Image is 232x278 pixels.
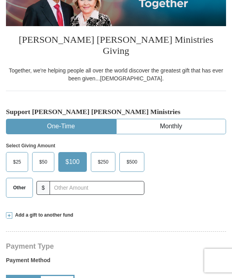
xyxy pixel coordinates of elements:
button: Monthly [117,119,226,134]
h4: Payment Type [6,243,226,249]
span: Other [9,182,30,194]
strong: Select Giving Amount [6,143,55,149]
span: $25 [9,156,25,168]
h5: Support [PERSON_NAME] [PERSON_NAME] Ministries [6,108,226,116]
div: Together, we're helping people all over the world discover the greatest gift that has ever been g... [6,67,226,82]
input: Other Amount [50,181,144,195]
label: Payment Method [6,256,226,268]
span: $50 [35,156,51,168]
h3: [PERSON_NAME] [PERSON_NAME] Ministries Giving [6,26,226,67]
span: $500 [123,156,141,168]
span: $250 [94,156,113,168]
button: One-Time [6,119,116,134]
span: Add a gift to another fund [12,212,73,219]
span: $100 [61,156,84,168]
span: $ [36,181,50,195]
